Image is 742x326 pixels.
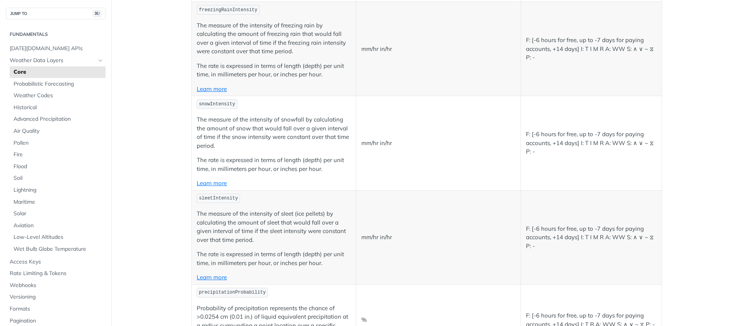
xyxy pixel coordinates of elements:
[197,21,351,56] p: The measure of the intensity of freezing rain by calculating the amount of freezing rain that wou...
[6,43,106,54] a: [DATE][DOMAIN_NAME] APIs
[526,130,657,156] p: F: [-6 hours for free, up to -7 days for paying accounts, +14 days] I: T I M R A: WW S: ∧ ∨ ~ ⧖ P: -
[14,198,104,206] span: Maritime
[197,62,351,79] p: The rate is expressed in terms of length (depth) per unit time, in millimeters per hour, or inche...
[197,85,227,93] a: Learn more
[97,57,104,64] button: Hide subpages for Weather Data Layers
[10,113,106,125] a: Advanced Precipitation
[10,66,106,78] a: Core
[10,125,106,137] a: Air Quality
[10,57,95,64] span: Weather Data Layers
[197,179,227,187] a: Learn more
[199,196,238,201] span: sleetIntensity
[361,45,516,54] p: mm/hr in/hr
[526,225,657,251] p: F: [-6 hours for free, up to -7 days for paying accounts, +14 days] I: T I M R A: WW S: ∧ ∨ ~ ⧖ P: -
[6,256,106,268] a: Access Keys
[197,156,351,173] p: The rate is expressed in terms of length (depth) per unit time, in millimeters per hour, or inche...
[10,137,106,149] a: Pollen
[14,139,104,147] span: Pollen
[14,92,104,100] span: Weather Codes
[14,68,104,76] span: Core
[6,55,106,66] a: Weather Data LayersHide subpages for Weather Data Layers
[6,268,106,279] a: Rate Limiting & Tokens
[10,149,106,160] a: Fire
[10,243,106,255] a: Wet Bulb Globe Temperature
[14,115,104,123] span: Advanced Precipitation
[14,127,104,135] span: Air Quality
[10,258,104,266] span: Access Keys
[10,184,106,196] a: Lightning
[10,208,106,220] a: Solar
[199,7,257,13] span: freezingRainIntensity
[197,115,351,150] p: The measure of the intensity of snowfall by calculating the amount of snow that would fall over a...
[14,151,104,159] span: Fire
[10,196,106,208] a: Maritime
[6,303,106,315] a: Formats
[199,290,266,295] span: precipitationProbability
[6,291,106,303] a: Versioning
[14,163,104,171] span: Flood
[10,293,104,301] span: Versioning
[10,172,106,184] a: Soil
[14,174,104,182] span: Soil
[10,231,106,243] a: Low-Level Altitudes
[197,209,351,244] p: The measure of the intensity of sleet (ice pellets) by calculating the amount of sleet that would...
[361,233,516,242] p: mm/hr in/hr
[14,245,104,253] span: Wet Bulb Globe Temperature
[93,10,101,17] span: ⌘/
[10,45,104,52] span: [DATE][DOMAIN_NAME] APIs
[14,80,104,88] span: Probabilistic Forecasting
[361,316,516,324] p: %
[14,233,104,241] span: Low-Level Altitudes
[6,280,106,291] a: Webhooks
[6,31,106,38] h2: Fundamentals
[10,305,104,313] span: Formats
[10,161,106,172] a: Flood
[10,90,106,101] a: Weather Codes
[10,270,104,277] span: Rate Limiting & Tokens
[199,101,235,107] span: snowIntensity
[10,78,106,90] a: Probabilistic Forecasting
[10,220,106,231] a: Aviation
[10,317,104,325] span: Pagination
[14,186,104,194] span: Lightning
[10,282,104,289] span: Webhooks
[14,210,104,218] span: Solar
[6,8,106,19] button: JUMP TO⌘/
[14,104,104,111] span: Historical
[14,222,104,230] span: Aviation
[197,274,227,281] a: Learn more
[197,250,351,267] p: The rate is expressed in terms of length (depth) per unit time, in millimeters per hour, or inche...
[10,102,106,113] a: Historical
[361,139,516,148] p: mm/hr in/hr
[526,36,657,62] p: F: [-6 hours for free, up to -7 days for paying accounts, +14 days] I: T I M R A: WW S: ∧ ∨ ~ ⧖ P: -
